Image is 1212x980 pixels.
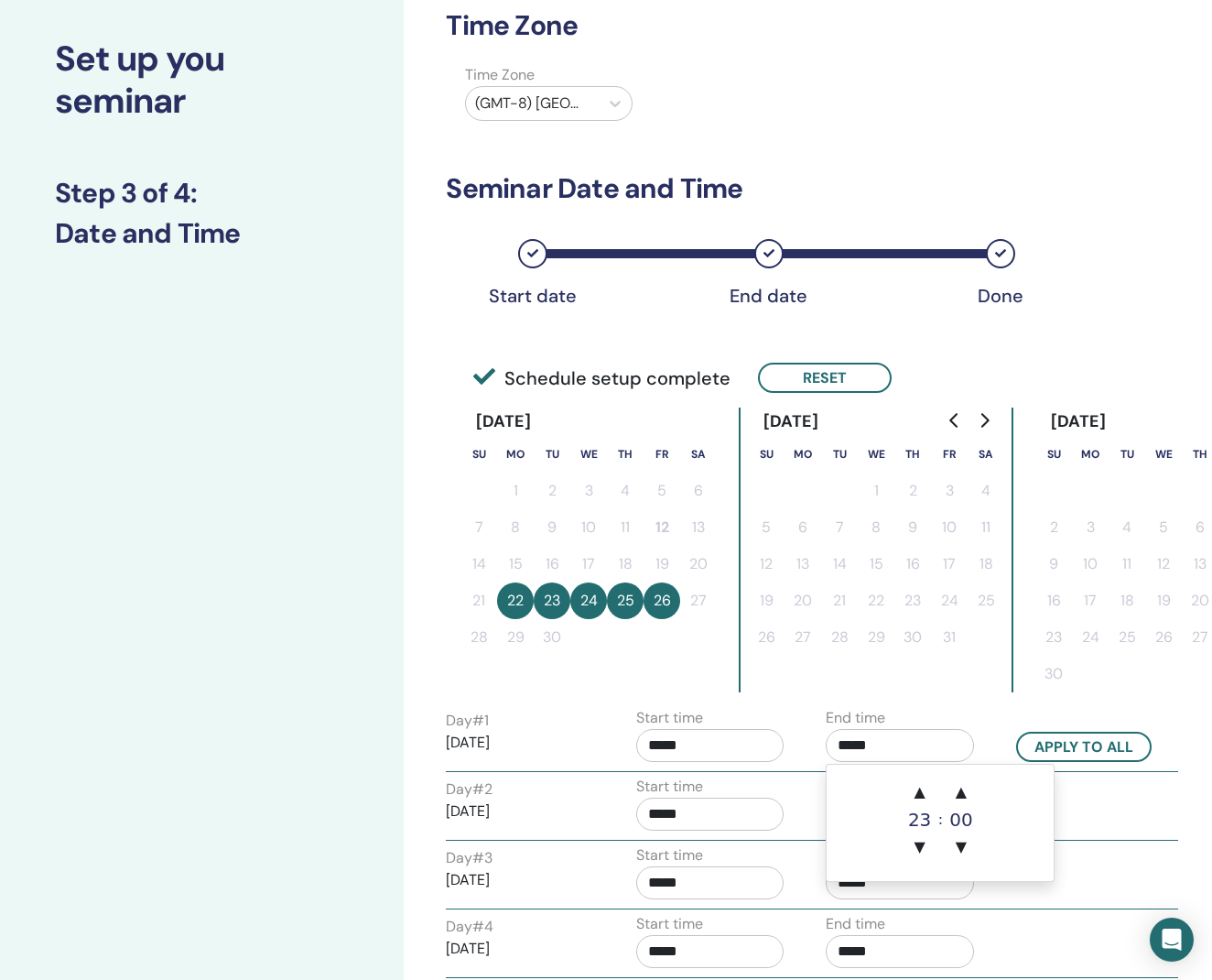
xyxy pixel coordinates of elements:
[446,847,492,869] label: Day # 3
[821,509,858,546] button: 7
[680,583,717,619] button: 27
[943,774,979,811] span: ▲
[607,473,644,509] button: 4
[1150,918,1194,962] div: Open Intercom Messenger
[955,285,1046,307] div: Done
[1109,583,1145,619] button: 18
[534,619,570,656] button: 30
[968,436,1004,473] th: Saturday
[55,38,349,122] h2: Set up you seminar
[785,436,821,473] th: Monday
[460,509,497,546] button: 7
[940,402,969,439] button: Go to previous month
[1035,408,1120,436] div: [DATE]
[570,473,607,509] button: 3
[894,473,931,509] button: 2
[446,800,594,822] p: [DATE]
[607,583,644,619] button: 25
[446,916,493,938] label: Day # 4
[894,436,931,473] th: Thursday
[644,436,680,473] th: Friday
[1145,546,1182,583] button: 12
[1145,583,1182,619] button: 19
[446,779,492,800] label: Day # 2
[1145,436,1182,473] th: Wednesday
[785,509,821,546] button: 6
[785,546,821,583] button: 13
[1072,509,1109,546] button: 3
[460,583,497,619] button: 21
[1145,509,1182,546] button: 5
[446,172,1051,205] h3: Seminar Date and Time
[644,583,680,619] button: 26
[858,583,894,619] button: 22
[821,619,858,656] button: 28
[680,509,717,546] button: 13
[858,509,894,546] button: 8
[497,546,534,583] button: 15
[821,583,858,619] button: 21
[826,707,885,729] label: End time
[968,473,1004,509] button: 4
[748,619,785,656] button: 26
[1035,546,1072,583] button: 9
[680,546,717,583] button: 20
[826,913,885,935] label: End time
[931,546,968,583] button: 17
[446,938,594,960] p: [DATE]
[931,619,968,656] button: 31
[1035,509,1072,546] button: 2
[858,546,894,583] button: 15
[931,473,968,509] button: 3
[497,436,534,473] th: Monday
[931,436,968,473] th: Friday
[636,913,703,935] label: Start time
[446,869,594,891] p: [DATE]
[902,811,938,829] div: 23
[858,473,894,509] button: 1
[570,583,607,619] button: 24
[497,509,534,546] button: 8
[894,509,931,546] button: 9
[570,509,607,546] button: 10
[497,619,534,656] button: 29
[460,408,546,436] div: [DATE]
[894,583,931,619] button: 23
[1035,619,1072,656] button: 23
[1145,619,1182,656] button: 26
[748,408,833,436] div: [DATE]
[968,546,1004,583] button: 18
[1035,656,1072,692] button: 30
[902,774,938,811] span: ▲
[460,546,497,583] button: 14
[636,707,703,729] label: Start time
[644,509,680,546] button: 12
[748,546,785,583] button: 12
[487,285,579,307] div: Start date
[968,583,1004,619] button: 25
[969,402,999,439] button: Go to next month
[534,509,570,546] button: 9
[894,546,931,583] button: 16
[931,583,968,619] button: 24
[1072,583,1109,619] button: 17
[1016,732,1152,762] button: Apply to all
[55,177,349,210] h3: Step 3 of 4 :
[758,363,892,393] button: Reset
[785,619,821,656] button: 27
[680,436,717,473] th: Saturday
[858,619,894,656] button: 29
[821,546,858,583] button: 14
[1035,583,1072,619] button: 16
[938,774,943,866] div: :
[1035,436,1072,473] th: Sunday
[473,365,730,392] span: Schedule setup complete
[943,829,979,866] span: ▼
[1072,436,1109,473] th: Monday
[497,473,534,509] button: 1
[446,732,594,754] p: [DATE]
[446,9,1051,42] h3: Time Zone
[748,436,785,473] th: Sunday
[607,546,644,583] button: 18
[1109,436,1145,473] th: Tuesday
